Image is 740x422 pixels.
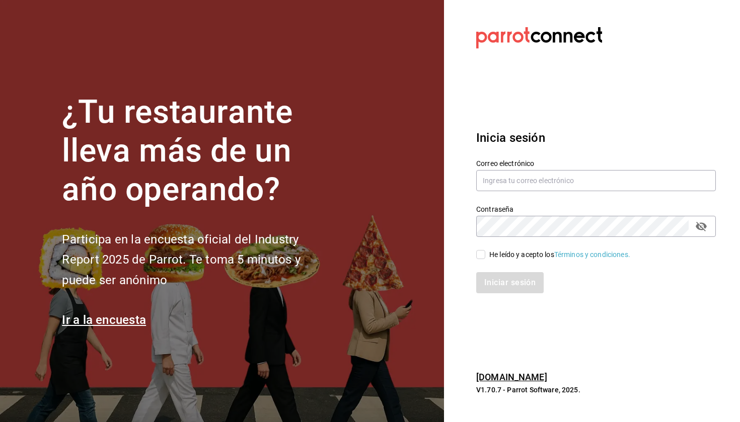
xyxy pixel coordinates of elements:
h3: Inicia sesión [476,129,716,147]
label: Contraseña [476,206,716,213]
a: Términos y condiciones. [554,250,630,259]
p: V1.70.7 - Parrot Software, 2025. [476,385,716,395]
div: He leído y acepto los [489,249,630,260]
a: [DOMAIN_NAME] [476,372,547,382]
button: passwordField [693,218,710,235]
h1: ¿Tu restaurante lleva más de un año operando? [62,93,334,209]
label: Correo electrónico [476,160,716,167]
input: Ingresa tu correo electrónico [476,170,716,191]
h2: Participa en la encuesta oficial del Industry Report 2025 de Parrot. Te toma 5 minutos y puede se... [62,229,334,291]
a: Ir a la encuesta [62,313,146,327]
